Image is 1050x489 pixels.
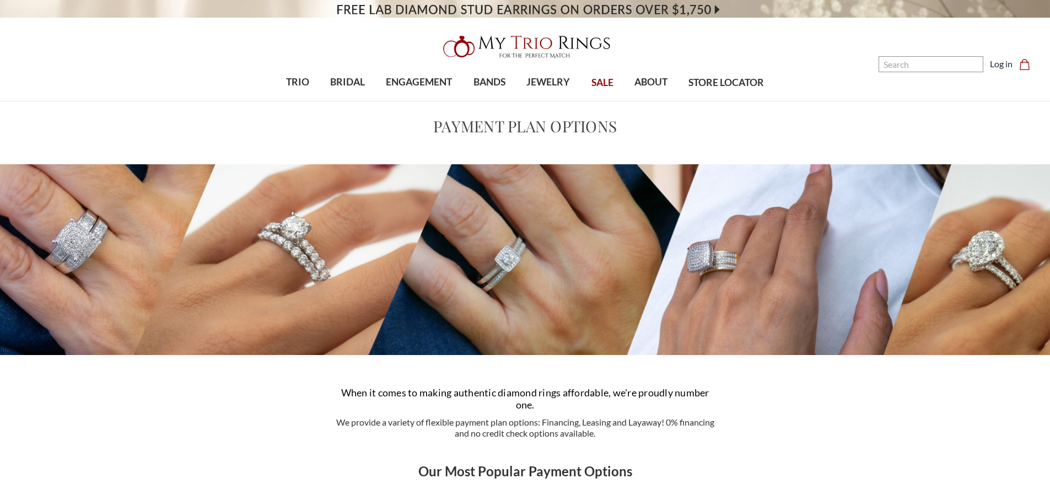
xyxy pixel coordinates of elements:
button: submenu toggle [645,100,656,101]
button: submenu toggle [484,100,495,101]
a: BRIDAL [320,65,375,100]
a: My Trio Rings [304,29,745,65]
span: SALE [591,76,613,90]
a: BANDS [463,65,516,100]
img: My Trio Rings [437,29,613,65]
input: Search [879,56,983,72]
span: When it comes to making authentic diamond rings affordable, we're proudly number one. [341,386,709,411]
a: JEWELRY [516,65,580,100]
a: ABOUT [624,65,678,100]
span: JEWELRY [526,75,570,89]
span: BANDS [473,75,505,89]
a: SALE [580,65,623,101]
button: submenu toggle [342,100,353,101]
span: TRIO [286,75,309,89]
svg: cart.cart_preview [1019,59,1030,70]
button: submenu toggle [292,100,303,101]
a: TRIO [276,65,320,100]
h1: Payment Plan Options [135,115,916,138]
a: STORE LOCATOR [678,65,774,101]
span: ABOUT [634,75,667,89]
span: BRIDAL [330,75,365,89]
p: We provide a variety of flexible payment plan options: Financing, Leasing and Layaway! 0% financi... [332,417,718,439]
button: submenu toggle [543,100,554,101]
a: ENGAGEMENT [375,65,462,100]
b: Our Most Popular Payment Options [418,463,632,479]
span: STORE LOCATOR [688,76,764,90]
button: submenu toggle [413,100,424,101]
span: ENGAGEMENT [386,75,452,89]
a: Log in [990,57,1013,71]
a: Cart with 0 items [1019,57,1037,71]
